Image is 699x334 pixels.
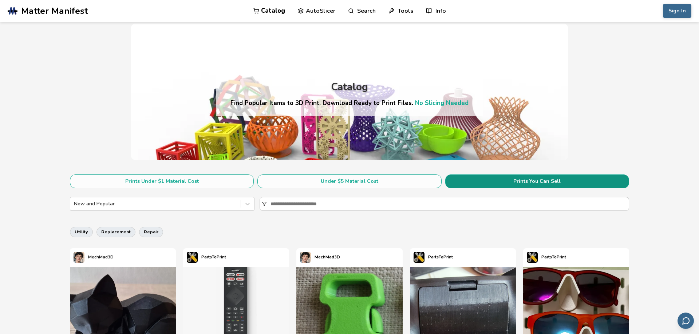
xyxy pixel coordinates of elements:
a: PartsToPrint's profilePartsToPrint [183,248,230,266]
a: No Slicing Needed [415,99,469,107]
p: PartsToPrint [428,253,453,261]
button: Prints Under $1 Material Cost [70,174,254,188]
button: utility [70,227,93,237]
img: PartsToPrint's profile [187,252,198,263]
span: Matter Manifest [21,6,88,16]
a: MechMad3D's profileMechMad3D [70,248,117,266]
a: MechMad3D's profileMechMad3D [296,248,344,266]
p: PartsToPrint [541,253,566,261]
p: MechMad3D [315,253,340,261]
button: Under $5 Material Cost [257,174,441,188]
p: MechMad3D [88,253,114,261]
button: Sign In [663,4,691,18]
a: PartsToPrint's profilePartsToPrint [523,248,570,266]
p: PartsToPrint [201,253,226,261]
button: repair [139,227,163,237]
button: replacement [96,227,135,237]
img: PartsToPrint's profile [414,252,424,263]
button: Prints You Can Sell [445,174,629,188]
h4: Find Popular Items to 3D Print. Download Ready to Print Files. [230,99,469,107]
img: MechMad3D's profile [74,252,84,263]
button: Send feedback via email [678,313,694,329]
img: PartsToPrint's profile [527,252,538,263]
img: MechMad3D's profile [300,252,311,263]
div: Catalog [331,81,368,93]
input: New and Popular [74,201,75,207]
a: PartsToPrint's profilePartsToPrint [410,248,457,266]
